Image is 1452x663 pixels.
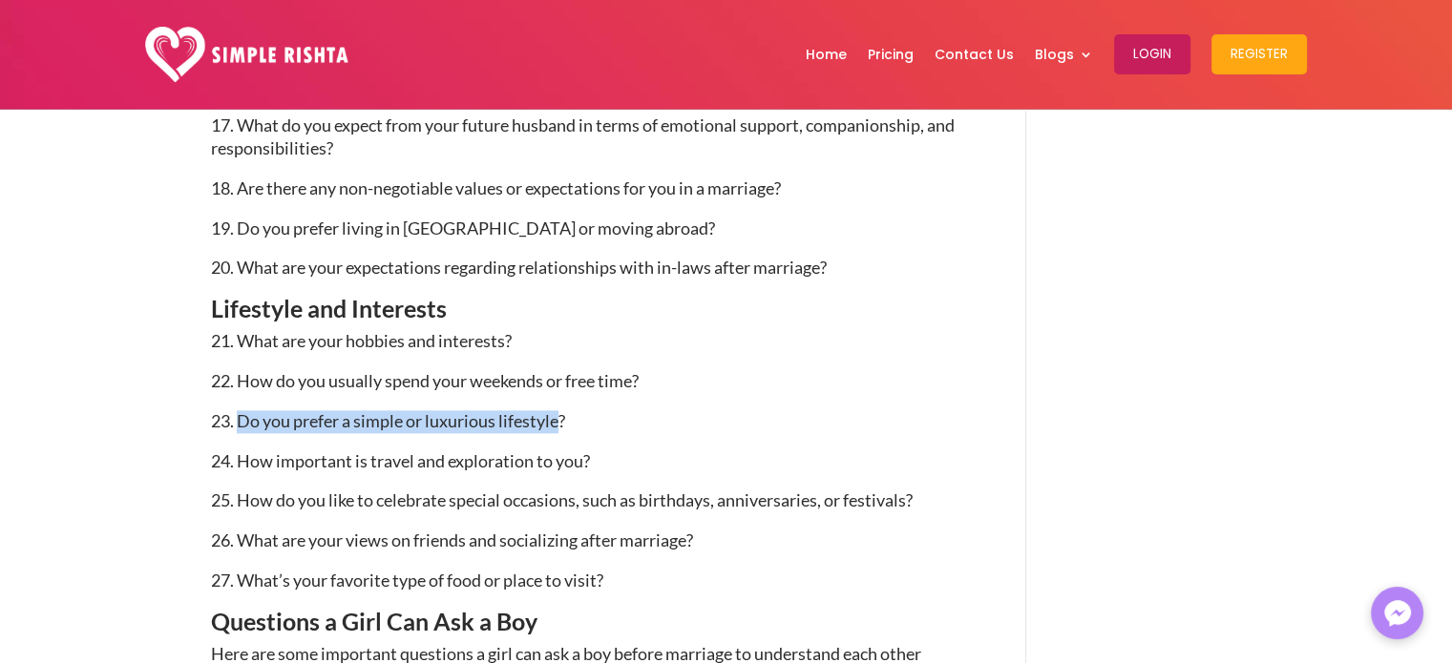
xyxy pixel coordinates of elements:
[1378,594,1417,632] img: Messenger
[211,177,781,198] span: 18. Are there any non-negotiable values or expectations for you in a marriage?
[211,570,603,590] span: 27. What’s your favorite type of food or place to visit?
[1035,5,1093,104] a: Blogs
[211,607,537,635] span: Questions a Girl Can Ask a Boy
[211,450,590,471] span: 24. How important is travel and exploration to you?
[1211,34,1307,74] button: Register
[806,5,847,104] a: Home
[211,489,913,510] span: 25. How do you like to celebrate special occasions, such as birthdays, anniversaries, or festivals?
[935,5,1014,104] a: Contact Us
[211,370,639,391] span: 22. How do you usually spend your weekends or free time?
[211,294,447,322] span: Lifestyle and Interests
[211,410,565,431] span: 23. Do you prefer a simple or luxurious lifestyle?
[1114,34,1190,74] button: Login
[211,529,693,550] span: 26. What are your views on friends and socializing after marriage?
[211,114,955,158] span: 17. What do you expect from your future husband in terms of emotional support, companionship, and...
[211,330,512,351] span: 21. What are your hobbies and interests?
[868,5,914,104] a: Pricing
[211,257,827,278] span: 20. What are your expectations regarding relationships with in-laws after marriage?
[1211,5,1307,104] a: Register
[211,218,715,238] span: 19. Do you prefer living in [GEOGRAPHIC_DATA] or moving abroad?
[1114,5,1190,104] a: Login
